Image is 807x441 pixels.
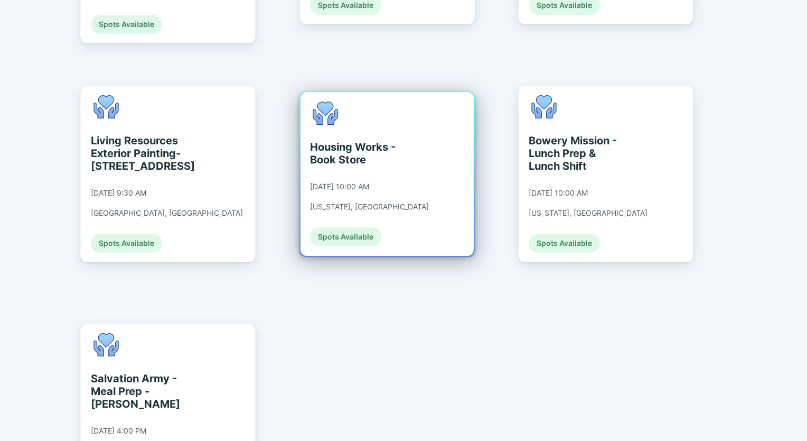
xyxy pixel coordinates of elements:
[91,188,146,198] div: [DATE] 9:30 AM
[91,372,187,410] div: Salvation Army - Meal Prep - [PERSON_NAME]
[91,208,243,218] div: [GEOGRAPHIC_DATA], [GEOGRAPHIC_DATA]
[310,227,381,246] div: Spots Available
[91,426,146,436] div: [DATE] 4:00 PM
[529,134,625,172] div: Bowery Mission - Lunch Prep & Lunch Shift
[91,134,187,172] div: Living Resources Exterior Painting- [STREET_ADDRESS]
[310,141,407,166] div: Housing Works - Book Store
[529,188,588,198] div: [DATE] 10:00 AM
[310,182,369,191] div: [DATE] 10:00 AM
[91,234,162,253] div: Spots Available
[91,15,162,34] div: Spots Available
[529,208,648,218] div: [US_STATE], [GEOGRAPHIC_DATA]
[529,234,600,253] div: Spots Available
[310,202,429,212] div: [US_STATE], [GEOGRAPHIC_DATA]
